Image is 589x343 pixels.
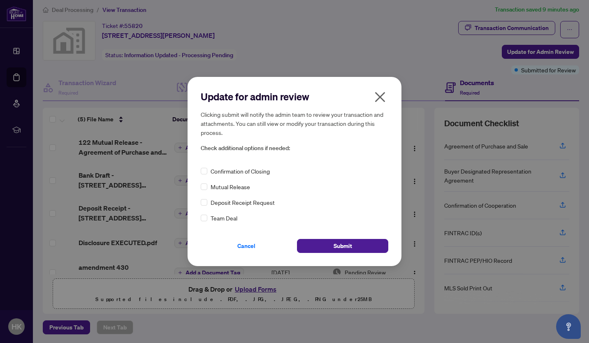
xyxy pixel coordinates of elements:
[237,239,255,253] span: Cancel
[201,239,292,253] button: Cancel
[373,90,387,104] span: close
[211,213,237,222] span: Team Deal
[201,90,388,103] h2: Update for admin review
[556,314,581,339] button: Open asap
[211,167,270,176] span: Confirmation of Closing
[297,239,388,253] button: Submit
[201,110,388,137] h5: Clicking submit will notify the admin team to review your transaction and attachments. You can st...
[211,182,250,191] span: Mutual Release
[201,144,388,153] span: Check additional options if needed:
[334,239,352,253] span: Submit
[211,198,275,207] span: Deposit Receipt Request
